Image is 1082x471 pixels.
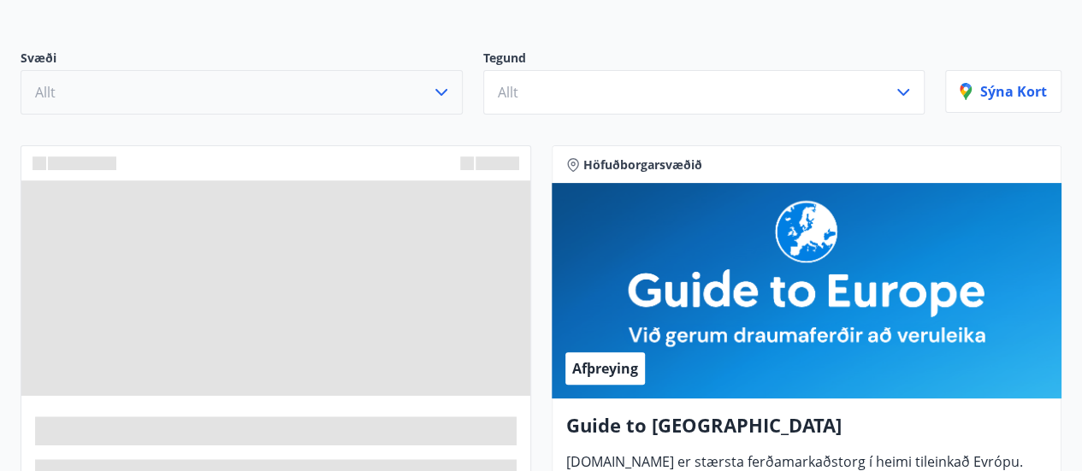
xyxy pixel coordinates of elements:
p: Tegund [483,50,925,70]
p: Svæði [21,50,463,70]
p: Sýna kort [960,82,1047,101]
span: Afþreying [572,359,638,378]
button: Sýna kort [945,70,1061,113]
button: Allt [483,70,925,115]
span: Höfuðborgarsvæðið [583,156,702,174]
span: Allt [498,83,518,102]
h4: Guide to [GEOGRAPHIC_DATA] [566,412,1048,451]
button: Allt [21,70,463,115]
span: Allt [35,83,56,102]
